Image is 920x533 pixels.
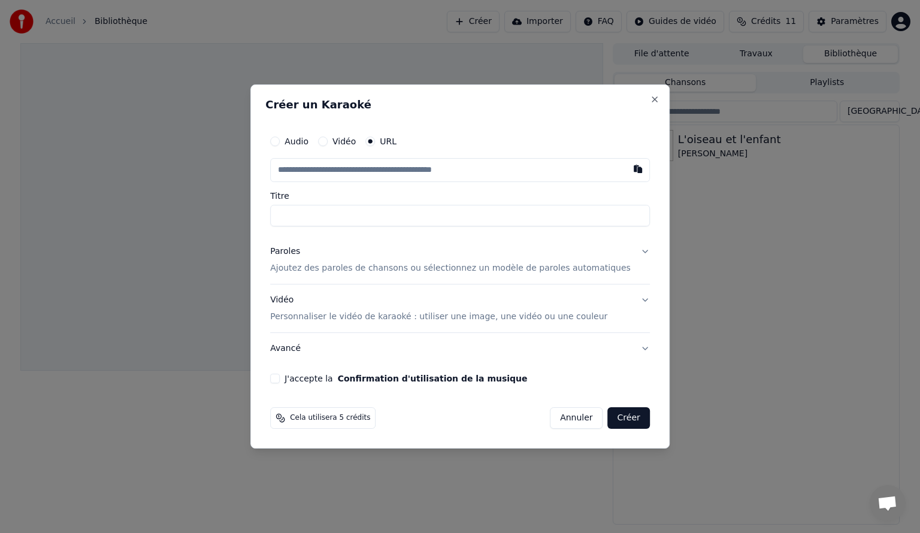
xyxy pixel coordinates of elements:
button: Créer [608,407,650,429]
button: J'accepte la [338,374,528,383]
label: Vidéo [332,137,356,146]
label: URL [380,137,397,146]
label: Titre [270,192,650,200]
label: J'accepte la [285,374,527,383]
h2: Créer un Karaoké [265,99,655,110]
span: Cela utilisera 5 crédits [290,413,370,423]
button: ParolesAjoutez des paroles de chansons ou sélectionnez un modèle de paroles automatiques [270,236,650,284]
button: VidéoPersonnaliser le vidéo de karaoké : utiliser une image, une vidéo ou une couleur [270,284,650,332]
div: Vidéo [270,294,607,323]
label: Audio [285,137,308,146]
div: Paroles [270,246,300,258]
p: Ajoutez des paroles de chansons ou sélectionnez un modèle de paroles automatiques [270,262,631,274]
p: Personnaliser le vidéo de karaoké : utiliser une image, une vidéo ou une couleur [270,311,607,323]
button: Annuler [550,407,603,429]
button: Avancé [270,333,650,364]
